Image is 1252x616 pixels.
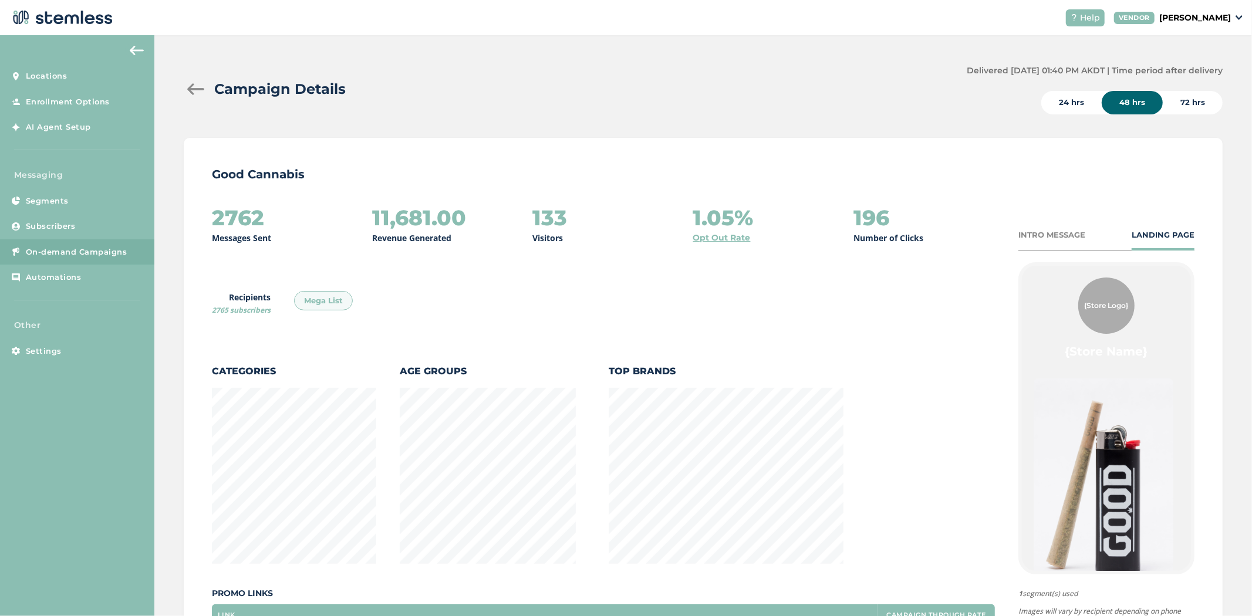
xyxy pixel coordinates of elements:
[9,6,113,29] img: logo-dark-0685b13c.svg
[212,291,271,316] label: Recipients
[853,232,923,244] p: Number of Clicks
[1114,12,1155,24] div: VENDOR
[294,291,353,311] div: Mega List
[212,587,995,600] label: Promo Links
[26,96,110,108] span: Enrollment Options
[214,79,346,100] h2: Campaign Details
[1159,12,1231,24] p: [PERSON_NAME]
[1193,560,1252,616] iframe: Chat Widget
[130,46,144,55] img: icon-arrow-back-accent-c549486e.svg
[1163,91,1223,114] div: 72 hrs
[372,232,451,244] p: Revenue Generated
[26,246,127,258] span: On-demand Campaigns
[532,206,567,229] h2: 133
[1080,12,1100,24] span: Help
[212,166,1194,182] p: Good Cannabis
[1132,229,1194,241] div: LANDING PAGE
[693,206,754,229] h2: 1.05%
[609,364,843,378] label: Top Brands
[26,346,62,357] span: Settings
[212,364,376,378] label: Categories
[26,221,76,232] span: Subscribers
[372,206,466,229] h2: 11,681.00
[400,364,576,378] label: Age Groups
[26,272,82,283] span: Automations
[967,65,1223,77] label: Delivered [DATE] 01:40 PM AKDT | Time period after delivery
[693,232,751,244] a: Opt Out Rate
[1041,91,1102,114] div: 24 hrs
[1065,343,1148,360] label: {Store Name}
[853,206,889,229] h2: 196
[1018,588,1194,599] span: segment(s) used
[212,305,271,315] span: 2765 subscribers
[1018,588,1022,598] strong: 1
[212,232,271,244] p: Messages Sent
[1236,15,1243,20] img: icon_down-arrow-small-66adaf34.svg
[212,206,264,229] h2: 2762
[532,232,563,244] p: Visitors
[1034,378,1173,588] img: XniJhdzbYuc2pgAgaorCnyqrIWfn5nFgGdxAut9R.jpg
[26,121,91,133] span: AI Agent Setup
[1085,300,1129,311] span: {Store Logo}
[26,70,68,82] span: Locations
[1018,229,1085,241] div: INTRO MESSAGE
[1102,91,1163,114] div: 48 hrs
[1071,14,1078,21] img: icon-help-white-03924b79.svg
[26,195,69,207] span: Segments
